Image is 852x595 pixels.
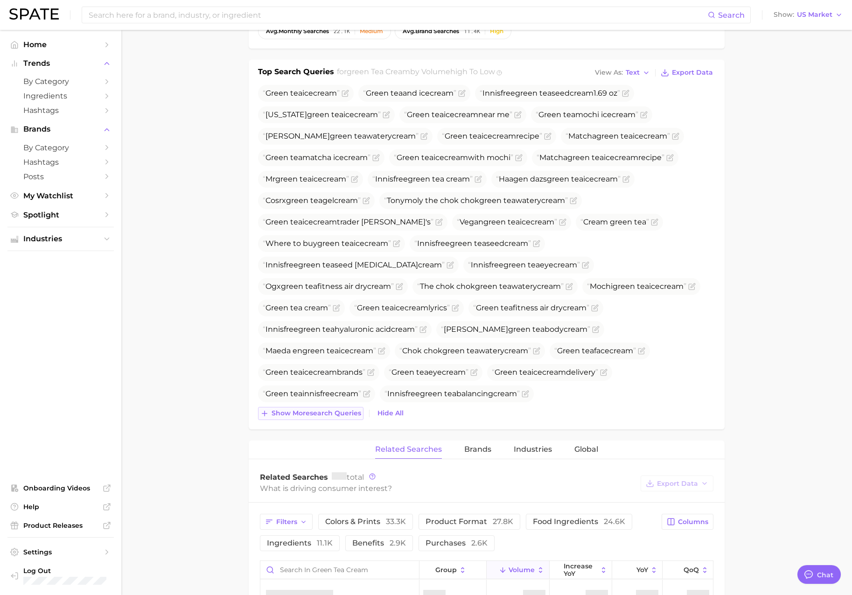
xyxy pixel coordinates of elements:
span: Settings [23,548,98,556]
span: green [275,175,298,183]
button: YoY [612,561,663,579]
button: Industries [7,232,114,246]
span: Columns [678,518,708,526]
span: tea [571,175,583,183]
span: tea [621,132,633,140]
span: 2.6k [471,539,488,547]
span: Green [265,153,288,162]
span: green [596,132,619,140]
button: avg.brand searches11.4kHigh [395,23,511,39]
span: tea [592,153,604,162]
button: Flag as miscategorized or irrelevant [378,347,385,355]
span: cream [643,132,667,140]
span: cream [531,217,554,226]
button: Flag as miscategorized or irrelevant [544,133,552,140]
span: ice with mochi [394,153,513,162]
button: Flag as miscategorized or irrelevant [420,133,428,140]
button: Export Data [641,476,713,491]
span: US Market [797,12,832,17]
span: [PERSON_NAME] watery [263,132,419,140]
span: green [479,196,502,205]
span: Ogx fitness air dry [263,282,394,291]
span: tea [432,110,444,119]
span: tea [327,346,339,355]
span: 2.9k [390,539,406,547]
span: green [508,325,531,334]
button: Flag as miscategorized or irrelevant [419,326,427,333]
span: cream [615,153,638,162]
span: tea [432,175,444,183]
span: cream [541,196,565,205]
a: Help [7,500,114,514]
span: cream [334,196,358,205]
span: cream [304,303,328,312]
span: cream [405,303,428,312]
span: Export Data [672,69,713,77]
span: cream [442,368,466,377]
span: cream [418,260,442,269]
span: cream [542,368,566,377]
span: Green [476,303,499,312]
span: Chok chok watery [399,346,531,355]
button: Flag as miscategorized or irrelevant [383,111,390,119]
span: Ingredients [23,91,98,100]
span: green [286,196,308,205]
span: cream [446,175,470,183]
span: green [613,282,635,291]
span: green [408,175,430,183]
span: tea [563,110,575,119]
button: Flag as miscategorized or irrelevant [447,261,454,269]
span: ice brands [263,368,365,377]
span: Global [574,445,598,454]
button: Flag as miscategorized or irrelevant [672,133,679,140]
span: cream [444,153,468,162]
span: Where to buy ice [263,239,391,248]
span: Innisfree eye [468,260,580,269]
span: Search [718,11,745,20]
span: tea [634,217,646,226]
span: Innisfree hyaluronic acid [263,325,418,334]
span: green [281,282,303,291]
span: cream [504,346,528,355]
button: Flag as miscategorized or irrelevant [367,369,375,376]
span: ice recipe [442,132,542,140]
span: Green [265,89,288,98]
a: Home [7,37,114,52]
span: mochi ice [536,110,638,119]
button: ShowUS Market [771,9,845,21]
span: tea [519,368,531,377]
span: Show more search queries [272,409,361,417]
span: Innisfree [372,175,473,183]
span: cream [564,325,587,334]
button: Flag as miscategorized or irrelevant [638,347,645,355]
div: What is driving consumer interest? [260,482,636,495]
span: Matcha ice [566,132,670,140]
span: by Category [23,143,98,152]
span: Onboarding Videos [23,484,98,492]
span: green [450,239,472,248]
span: Green [397,153,419,162]
span: cream [660,282,684,291]
span: tea [290,153,302,162]
span: Green [265,389,288,398]
button: Flag as miscategorized or irrelevant [582,261,589,269]
button: Flag as miscategorized or irrelevant [351,175,358,183]
button: Flag as miscategorized or irrelevant [651,218,658,226]
span: cream [354,110,378,119]
span: tea [539,89,552,98]
span: tea [354,132,366,140]
a: Log out. Currently logged in with e-mail yumi.toki@spate.nyc. [7,564,114,588]
div: High [490,28,503,35]
span: Log Out [23,567,106,575]
button: Flag as miscategorized or irrelevant [592,326,600,333]
span: cream [537,282,561,291]
button: Flag as miscategorized or irrelevant [559,218,566,226]
span: ice [263,89,340,98]
span: tea [582,346,594,355]
button: Flag as miscategorized or irrelevant [435,218,443,226]
span: tea [469,132,482,140]
span: innisfree [263,389,361,398]
button: Flag as miscategorized or irrelevant [622,90,629,97]
button: Flag as miscategorized or irrelevant [458,90,466,97]
span: 11.1k [317,539,333,547]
